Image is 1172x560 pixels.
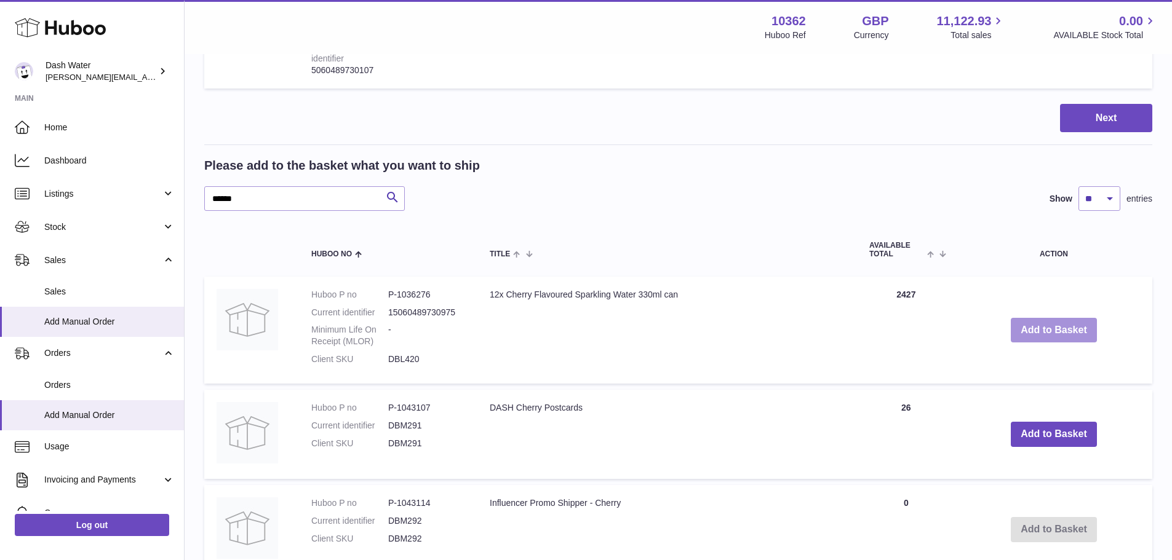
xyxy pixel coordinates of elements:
[951,30,1005,41] span: Total sales
[477,390,857,479] td: DASH Cherry Postcards
[1050,193,1072,205] label: Show
[1060,104,1152,133] button: Next
[44,122,175,133] span: Home
[311,497,388,509] dt: Huboo P no
[311,515,388,527] dt: Current identifier
[46,72,247,82] span: [PERSON_NAME][EMAIL_ADDRESS][DOMAIN_NAME]
[44,155,175,167] span: Dashboard
[388,497,465,509] dd: P-1043114
[388,515,465,527] dd: DBM292
[311,402,388,414] dt: Huboo P no
[44,507,175,519] span: Cases
[869,242,924,258] span: AVAILABLE Total
[311,324,388,347] dt: Minimum Life On Receipt (MLOR)
[311,438,388,449] dt: Client SKU
[217,497,278,559] img: Influencer Promo Shipper - Cherry
[771,13,806,30] strong: 10362
[311,250,352,258] span: Huboo no
[15,62,33,81] img: james@dash-water.com
[311,289,388,301] dt: Huboo P no
[388,307,465,318] dd: 15060489730975
[44,347,162,359] span: Orders
[388,420,465,432] dd: DBM291
[955,229,1152,270] th: Action
[490,250,510,258] span: Title
[388,289,465,301] dd: P-1036276
[44,221,162,233] span: Stock
[936,13,991,30] span: 11,122.93
[1053,30,1157,41] span: AVAILABLE Stock Total
[311,65,375,76] div: 5060489730107
[1053,13,1157,41] a: 0.00 AVAILABLE Stock Total
[388,324,465,347] dd: -
[44,474,162,486] span: Invoicing and Payments
[44,254,162,266] span: Sales
[388,438,465,449] dd: DBM291
[311,42,344,63] div: Current identifier
[217,402,278,463] img: DASH Cherry Postcards
[44,409,175,421] span: Add Manual Order
[217,289,278,350] img: 12x Cherry Flavoured Sparkling Water 330ml can
[936,13,1005,41] a: 11,122.93 Total sales
[44,379,175,391] span: Orders
[1011,422,1097,447] button: Add to Basket
[857,277,955,384] td: 2427
[477,277,857,384] td: 12x Cherry Flavoured Sparkling Water 330ml can
[388,533,465,545] dd: DBM292
[311,533,388,545] dt: Client SKU
[44,188,162,200] span: Listings
[388,353,465,365] dd: DBL420
[44,441,175,452] span: Usage
[44,286,175,298] span: Sales
[765,30,806,41] div: Huboo Ref
[311,307,388,318] dt: Current identifier
[44,316,175,328] span: Add Manual Order
[1126,193,1152,205] span: entries
[862,13,888,30] strong: GBP
[311,353,388,365] dt: Client SKU
[857,390,955,479] td: 26
[15,514,169,536] a: Log out
[204,157,480,174] h2: Please add to the basket what you want to ship
[311,420,388,432] dt: Current identifier
[388,402,465,414] dd: P-1043107
[854,30,889,41] div: Currency
[46,60,156,83] div: Dash Water
[1119,13,1143,30] span: 0.00
[1011,318,1097,343] button: Add to Basket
